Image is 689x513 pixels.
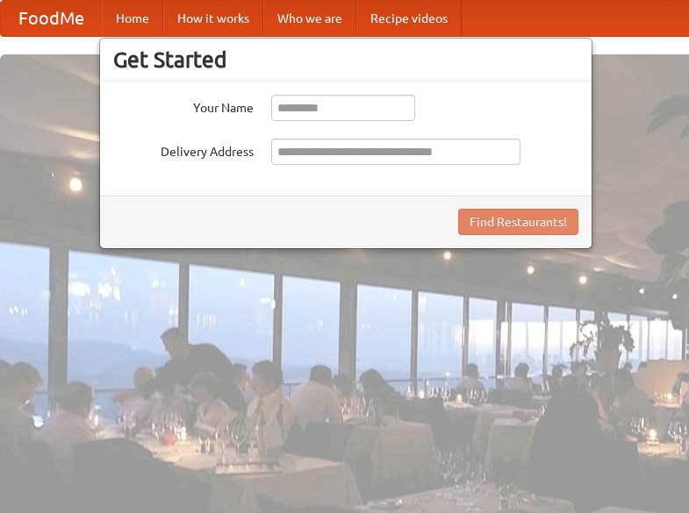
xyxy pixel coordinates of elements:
[356,1,462,36] a: Recipe videos
[113,46,578,73] h3: Get Started
[458,209,578,235] button: Find Restaurants!
[113,139,254,160] label: Delivery Address
[163,1,263,36] a: How it works
[1,1,102,36] a: FoodMe
[263,1,356,36] a: Who we are
[102,1,163,36] a: Home
[113,95,254,117] label: Your Name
